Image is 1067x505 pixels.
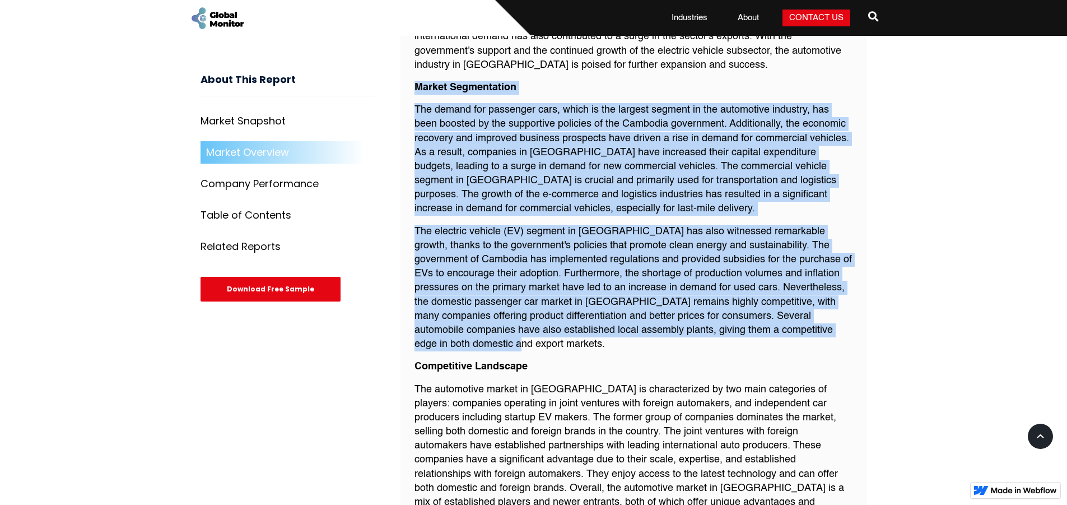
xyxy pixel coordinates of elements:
[868,8,878,24] span: 
[991,487,1057,494] img: Made in Webflow
[206,147,289,159] div: Market Overview
[201,142,374,164] a: Market Overview
[414,362,528,372] strong: Competitive Landscape
[189,6,245,31] a: home
[414,225,853,352] p: The electric vehicle (EV) segment in [GEOGRAPHIC_DATA] has also witnessed remarkable growth, than...
[731,12,766,24] a: About
[414,82,516,92] strong: Market Segmentation
[414,103,853,216] p: The demand for passenger cars, which is the largest segment in the automotive industry, has been ...
[201,110,374,133] a: Market Snapshot
[201,116,286,127] div: Market Snapshot
[201,277,341,302] div: Download Free Sample
[201,205,374,227] a: Table of Contents
[201,179,319,190] div: Company Performance
[201,173,374,196] a: Company Performance
[868,7,878,29] a: 
[782,10,850,26] a: Contact Us
[665,12,714,24] a: Industries
[201,210,291,221] div: Table of Contents
[201,74,374,97] h3: About This Report
[201,242,281,253] div: Related Reports
[201,236,374,258] a: Related Reports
